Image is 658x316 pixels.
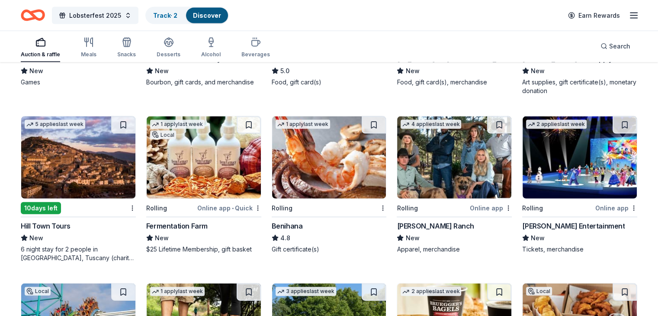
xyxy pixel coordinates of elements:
div: Bourbon, gift cards, and merchandise [146,78,261,87]
div: Online app [595,203,637,213]
div: Desserts [157,51,180,58]
div: [PERSON_NAME] Entertainment [522,221,625,231]
span: 4.8 [280,233,290,243]
img: Image for Hill Town Tours [21,116,135,199]
div: Games [21,78,136,87]
div: Local [25,287,51,296]
div: Alcohol [201,51,221,58]
div: Art supplies, gift certificate(s), monetary donation [522,78,637,95]
a: Image for Feld Entertainment2 applieslast weekRollingOnline app[PERSON_NAME] EntertainmentNewTick... [522,116,637,254]
div: 1 apply last week [150,287,205,296]
a: Earn Rewards [563,8,625,23]
span: New [405,233,419,243]
div: Local [526,287,552,296]
a: Discover [193,12,221,19]
div: Auction & raffle [21,51,60,58]
div: Apparel, merchandise [397,245,512,254]
span: 5.0 [280,66,289,76]
div: Gift certificate(s) [272,245,387,254]
button: Search [594,38,637,55]
div: Snacks [117,51,136,58]
span: Search [609,41,630,52]
button: Desserts [157,34,180,62]
span: New [29,233,43,243]
div: Rolling [522,203,543,213]
div: 2 applies last week [401,287,461,296]
img: Image for Kimes Ranch [397,116,511,199]
div: 4 applies last week [401,120,461,129]
a: Track· 2 [153,12,177,19]
div: Rolling [272,203,292,213]
div: 10 days left [21,202,61,214]
button: Beverages [241,34,270,62]
div: 5 applies last week [25,120,85,129]
div: Food, gift card(s), merchandise [397,78,512,87]
a: Image for Kimes Ranch4 applieslast weekRollingOnline app[PERSON_NAME] RanchNewApparel, merchandise [397,116,512,254]
div: Local [150,131,176,139]
div: Fermentation Farm [146,221,208,231]
div: Rolling [146,203,167,213]
a: Image for Fermentation Farm1 applylast weekLocalRollingOnline app•QuickFermentation FarmNew$25 Li... [146,116,261,254]
div: 2 applies last week [526,120,587,129]
span: New [531,233,545,243]
button: Lobsterfest 2025 [52,7,138,24]
button: Snacks [117,34,136,62]
div: 3 applies last week [276,287,336,296]
img: Image for Fermentation Farm [147,116,261,199]
img: Image for Feld Entertainment [523,116,637,199]
span: • [232,205,234,212]
div: Online app Quick [197,203,261,213]
div: 1 apply last week [276,120,330,129]
div: $25 Lifetime Membership, gift basket [146,245,261,254]
span: Lobsterfest 2025 [69,10,121,21]
div: Food, gift card(s) [272,78,387,87]
span: New [405,66,419,76]
a: Home [21,5,45,26]
div: Tickets, merchandise [522,245,637,254]
button: Meals [81,34,96,62]
div: Rolling [397,203,417,213]
div: Hill Town Tours [21,221,71,231]
span: New [155,233,169,243]
span: New [531,66,545,76]
div: 6 night stay for 2 people in [GEOGRAPHIC_DATA], Tuscany (charity rate is $1380; retails at $2200;... [21,245,136,262]
div: [PERSON_NAME] Ranch [397,221,474,231]
button: Auction & raffle [21,34,60,62]
div: Beverages [241,51,270,58]
button: Alcohol [201,34,221,62]
div: Benihana [272,221,303,231]
img: Image for Benihana [272,116,386,199]
a: Image for Benihana1 applylast weekRollingBenihana4.8Gift certificate(s) [272,116,387,254]
div: Meals [81,51,96,58]
div: 1 apply last week [150,120,205,129]
div: Online app [470,203,512,213]
span: New [29,66,43,76]
span: New [155,66,169,76]
a: Image for Hill Town Tours 5 applieslast week10days leftHill Town ToursNew6 night stay for 2 peopl... [21,116,136,262]
button: Track· 2Discover [145,7,229,24]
